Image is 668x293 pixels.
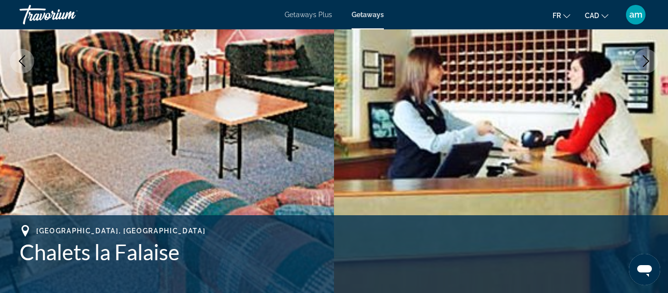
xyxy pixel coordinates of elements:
[10,49,34,73] button: Previous image
[20,2,117,27] a: Travorium
[553,8,570,23] button: Change language
[20,239,648,265] h1: Chalets la Falaise
[634,49,658,73] button: Next image
[352,11,384,19] a: Getaways
[629,254,660,285] iframe: Bouton de lancement de la fenêtre de messagerie
[623,4,648,25] button: User Menu
[629,10,643,20] span: am
[553,12,561,20] span: fr
[585,8,608,23] button: Change currency
[585,12,599,20] span: CAD
[285,11,332,19] a: Getaways Plus
[36,227,205,235] span: [GEOGRAPHIC_DATA], [GEOGRAPHIC_DATA]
